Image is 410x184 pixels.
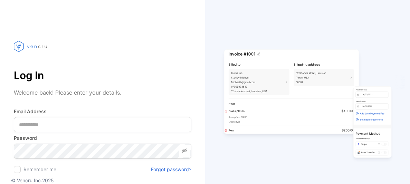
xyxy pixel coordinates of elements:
img: vencru logo [14,28,48,65]
label: Email Address [14,108,191,115]
label: Password [14,134,191,142]
a: Forgot password? [151,166,191,173]
label: Remember me [23,166,56,172]
p: Welcome back! Please enter your details. [14,88,191,97]
p: Log In [14,67,191,84]
img: slider image [221,28,394,183]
